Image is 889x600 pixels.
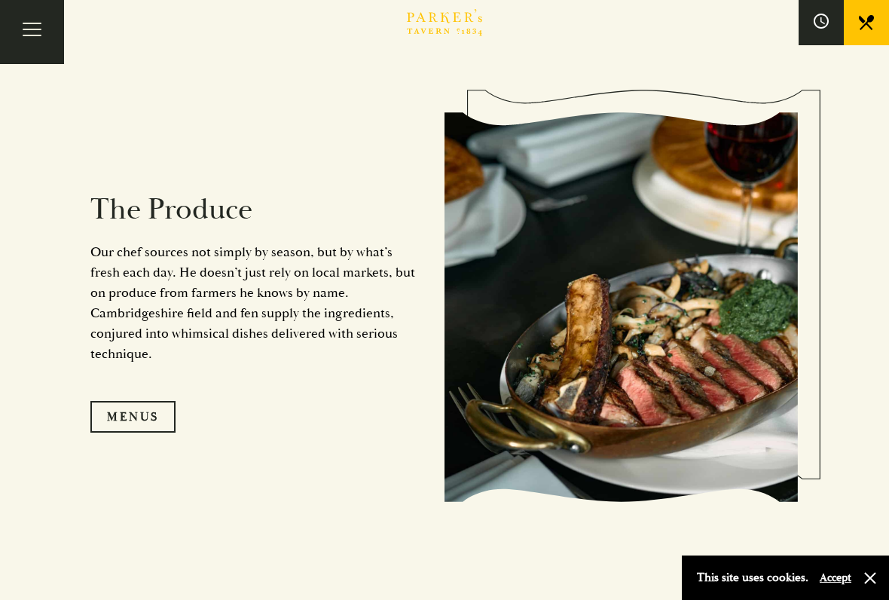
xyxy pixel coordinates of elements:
a: Menus [90,401,176,433]
button: Close and accept [863,571,878,586]
h2: The Produce [90,192,422,228]
button: Accept [820,571,851,585]
p: This site uses cookies. [697,567,808,589]
p: Our chef sources not simply by season, but by what’s fresh each day. He doesn’t just rely on loca... [90,242,422,364]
